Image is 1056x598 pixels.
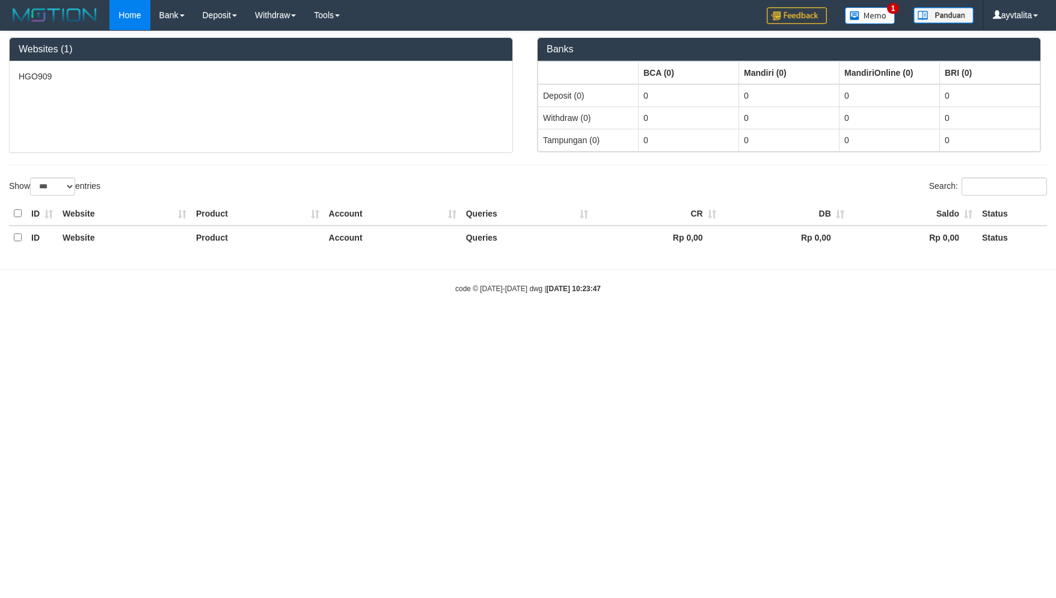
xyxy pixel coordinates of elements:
[639,84,739,107] td: 0
[739,129,840,151] td: 0
[26,202,58,226] th: ID
[19,70,503,82] p: HGO909
[840,61,940,84] th: Group: activate to sort column ascending
[538,129,639,151] td: Tampungan (0)
[191,226,324,249] th: Product
[324,202,461,226] th: Account
[849,202,977,226] th: Saldo
[940,106,1040,129] td: 0
[593,202,721,226] th: CR
[739,84,840,107] td: 0
[887,3,900,14] span: 1
[538,84,639,107] td: Deposit (0)
[593,226,721,249] th: Rp 0,00
[840,129,940,151] td: 0
[929,177,1047,196] label: Search:
[977,226,1047,249] th: Status
[461,226,593,249] th: Queries
[977,202,1047,226] th: Status
[9,177,100,196] label: Show entries
[940,129,1040,151] td: 0
[455,285,601,293] small: code © [DATE]-[DATE] dwg |
[962,177,1047,196] input: Search:
[26,226,58,249] th: ID
[739,106,840,129] td: 0
[639,106,739,129] td: 0
[840,106,940,129] td: 0
[639,61,739,84] th: Group: activate to sort column ascending
[324,226,461,249] th: Account
[940,61,1040,84] th: Group: activate to sort column ascending
[739,61,840,84] th: Group: activate to sort column ascending
[461,202,593,226] th: Queries
[639,129,739,151] td: 0
[913,7,974,23] img: panduan.png
[58,226,191,249] th: Website
[767,7,827,24] img: Feedback.jpg
[721,202,849,226] th: DB
[19,44,503,55] h3: Websites (1)
[721,226,849,249] th: Rp 0,00
[538,61,639,84] th: Group: activate to sort column ascending
[547,285,601,293] strong: [DATE] 10:23:47
[849,226,977,249] th: Rp 0,00
[538,106,639,129] td: Withdraw (0)
[58,202,191,226] th: Website
[940,84,1040,107] td: 0
[30,177,75,196] select: Showentries
[9,6,100,24] img: MOTION_logo.png
[547,44,1031,55] h3: Banks
[845,7,895,24] img: Button%20Memo.svg
[191,202,324,226] th: Product
[840,84,940,107] td: 0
